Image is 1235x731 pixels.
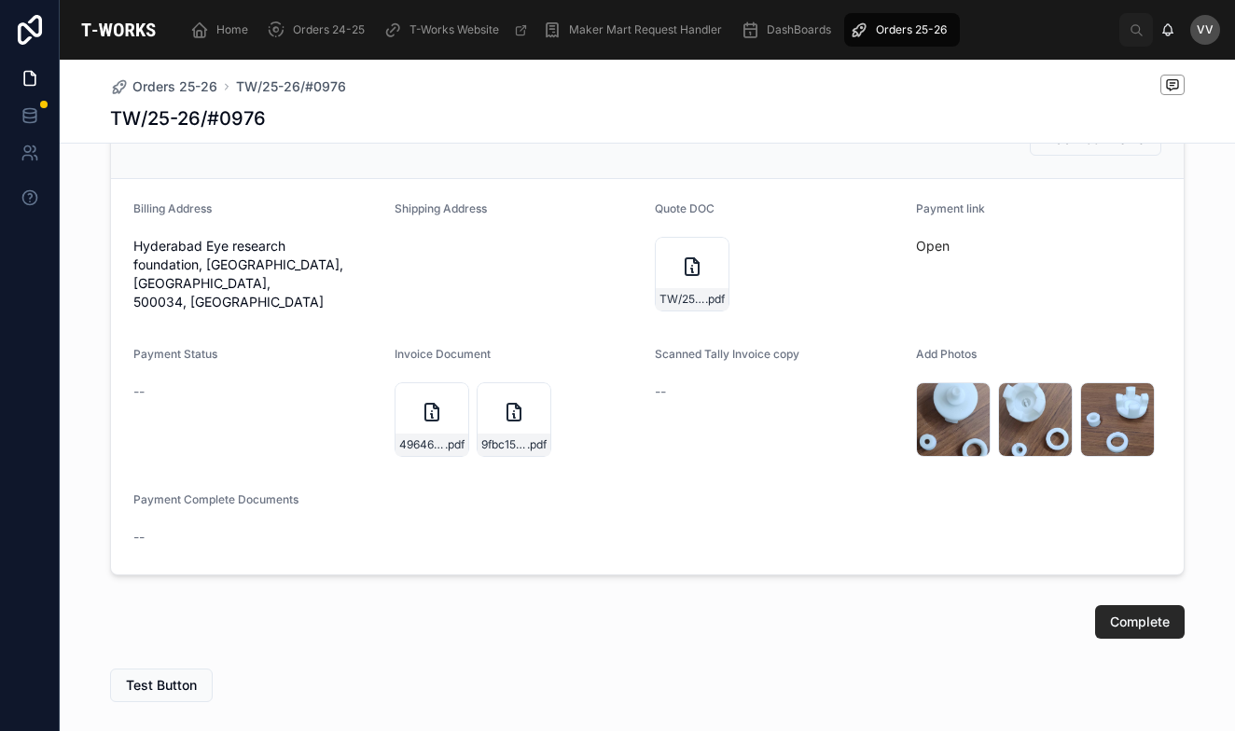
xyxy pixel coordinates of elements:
[1110,613,1170,631] span: Complete
[126,676,197,695] span: Test Button
[395,201,487,215] span: Shipping Address
[659,292,705,307] span: TW/25-26/#0976
[110,669,213,702] button: Test Button
[767,22,831,37] span: DashBoards
[293,22,365,37] span: Orders 24-25
[537,13,735,47] a: Maker Mart Request Handler
[216,22,248,37] span: Home
[655,382,666,401] span: --
[378,13,537,47] a: T-Works Website
[916,238,950,254] a: Open
[132,77,217,96] span: Orders 25-26
[395,347,491,361] span: Invoice Document
[133,347,217,361] span: Payment Status
[261,13,378,47] a: Orders 24-25
[133,201,212,215] span: Billing Address
[399,437,445,452] span: 49646be8-e93f-4b29-8116-d88c2ea9c22c-[GEOGRAPHIC_DATA]-Eye-Research-Foundation--Tax-Invoice-Copy2...
[75,15,162,45] img: App logo
[1197,22,1214,37] span: VV
[236,77,346,96] a: TW/25-26/#0976
[844,13,960,47] a: Orders 25-26
[655,201,715,215] span: Quote DOC
[133,528,145,546] span: --
[735,13,844,47] a: DashBoards
[185,13,261,47] a: Home
[916,347,977,361] span: Add Photos
[916,201,985,215] span: Payment link
[655,347,799,361] span: Scanned Tally Invoice copy
[481,437,527,452] span: 9fbc1572-969d-47d5-9d69-2fb2f5eada8c-Hyderabad-Eye-Research-Foundation-(0976)-Tax-Invoice08102025
[110,77,217,96] a: Orders 25-26
[569,22,722,37] span: Maker Mart Request Handler
[177,9,1119,50] div: scrollable content
[445,437,465,452] span: .pdf
[705,292,725,307] span: .pdf
[527,437,547,452] span: .pdf
[133,237,380,311] span: Hyderabad Eye research foundation, [GEOGRAPHIC_DATA], [GEOGRAPHIC_DATA], 500034, [GEOGRAPHIC_DATA]
[876,22,947,37] span: Orders 25-26
[1095,605,1185,639] button: Complete
[110,105,266,131] h1: TW/25-26/#0976
[409,22,499,37] span: T-Works Website
[133,382,145,401] span: --
[133,492,298,506] span: Payment Complete Documents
